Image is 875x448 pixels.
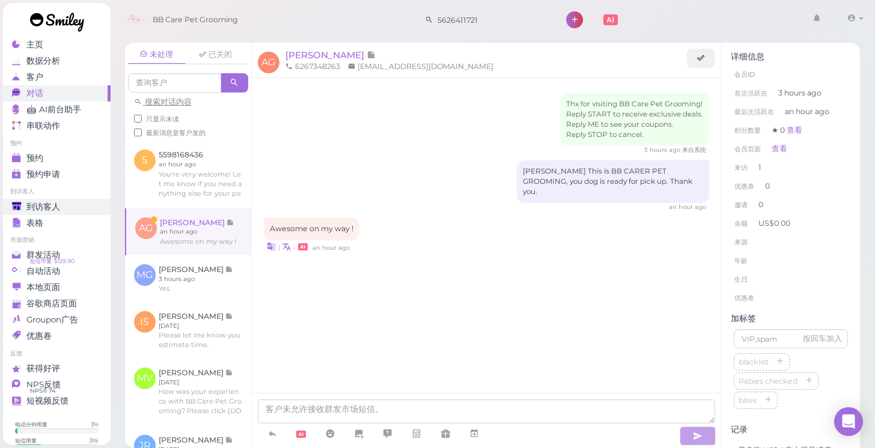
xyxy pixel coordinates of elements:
[772,144,787,153] a: 查看
[3,377,111,393] a: NPS反馈 NPS® 74
[731,52,851,62] div: 详细信息
[3,101,111,118] a: 🤖 AI前台助手
[26,202,60,212] span: 到访客人
[734,163,748,172] span: 来访
[134,129,142,136] input: 最新消息是客户发的
[26,298,77,309] span: 谷歌商店页面
[3,85,111,101] a: 对话
[134,97,192,106] a: 搜索对话内容
[26,380,61,390] span: NPS反馈
[285,49,367,61] span: [PERSON_NAME]
[285,49,376,61] a: [PERSON_NAME]
[772,126,802,135] span: ★ 0
[731,425,851,435] div: 记录
[89,437,99,444] div: 31 %
[26,218,43,228] span: 表格
[26,153,43,163] span: 预约
[3,53,111,69] a: 数据分析
[734,201,748,209] span: 邀请
[26,88,43,98] span: 对话
[258,52,279,73] span: AG
[264,240,710,253] div: •
[26,331,52,341] span: 优惠卷
[26,282,60,292] span: 本地页面
[734,219,749,228] span: 余额
[734,238,748,246] span: 来源
[3,247,111,263] a: 群发活动 短信币量: $129.90
[26,40,43,50] span: 主页
[3,37,111,53] a: 主页
[736,357,771,366] span: blacklist
[26,121,60,131] span: 串联动作
[128,46,186,64] a: 未处理
[26,363,60,374] span: 获得好评
[734,329,848,348] input: VIP,spam
[736,377,800,386] span: Rabies checked
[682,146,706,154] span: 来自系统
[731,313,851,324] div: 加标签
[3,69,111,85] a: 客户
[785,106,829,117] span: an hour ago
[146,115,179,123] span: 只显示未读
[26,169,60,180] span: 预约申请
[26,56,60,66] span: 数据分析
[731,195,851,214] li: 0
[134,115,142,123] input: 只显示未读
[3,199,111,215] a: 到访客人
[644,146,682,154] span: 09/26/2025 10:08am
[26,315,78,325] span: Groupon广告
[758,219,790,228] span: US$0.00
[3,139,111,148] li: 预约
[734,89,767,97] span: 首次活跃在
[734,126,761,135] span: 积分数量
[3,215,111,231] a: 表格
[146,129,206,137] span: 最新消息是客户发的
[3,236,111,244] li: 市场营销
[3,118,111,134] a: 串联动作
[3,263,111,279] a: 自动活动
[517,160,709,203] div: [PERSON_NAME] This is BB CARER PET GROOMING, you dog is ready for pick up. Thank you.
[734,70,755,79] span: 会员ID
[433,10,550,29] input: 查询客户
[3,312,111,328] a: Groupon广告
[30,256,75,266] span: 短信币量: $129.90
[734,182,754,190] span: 优惠券
[731,177,851,196] li: 0
[803,333,842,344] div: 按回车加入
[3,393,111,409] a: 短视频反馈
[26,396,69,406] span: 短视频反馈
[3,328,111,344] a: 优惠卷
[26,250,60,260] span: 群发活动
[669,203,706,211] span: 09/26/2025 12:45pm
[278,244,280,252] i: |
[345,61,496,72] li: [EMAIL_ADDRESS][DOMAIN_NAME]
[778,88,822,98] span: 3 hours ago
[734,145,761,153] span: 会员页面
[187,46,245,64] a: 已关闭
[26,266,60,276] span: 自动活动
[3,295,111,312] a: 谷歌商店页面
[15,420,47,428] div: 电话分钟用量
[128,73,221,92] input: 查询客户
[3,360,111,377] a: 获得好评
[153,3,238,37] span: BB Care Pet Grooming
[30,386,55,396] span: NPS® 74
[367,49,376,61] span: 记录
[26,72,43,82] span: 客户
[734,107,774,116] span: 最后次活跃在
[734,275,748,283] span: 生日
[91,420,99,428] div: 3 %
[3,279,111,295] a: 本地页面
[834,407,863,436] div: Open Intercom Messenger
[3,166,111,183] a: 预约申请
[282,61,343,72] li: 6267348263
[560,93,709,146] div: Thx for visiting BB Care Pet Grooming! Reply START to receive exclusive deals. Reply ME to see yo...
[734,294,754,302] span: 优惠卷
[312,244,350,252] span: 09/26/2025 12:45pm
[15,437,37,444] div: 短信用量
[731,158,851,177] li: 1
[3,350,111,358] li: 反馈
[3,150,111,166] a: 预约
[3,187,111,196] li: 到访客人
[787,126,802,135] a: 查看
